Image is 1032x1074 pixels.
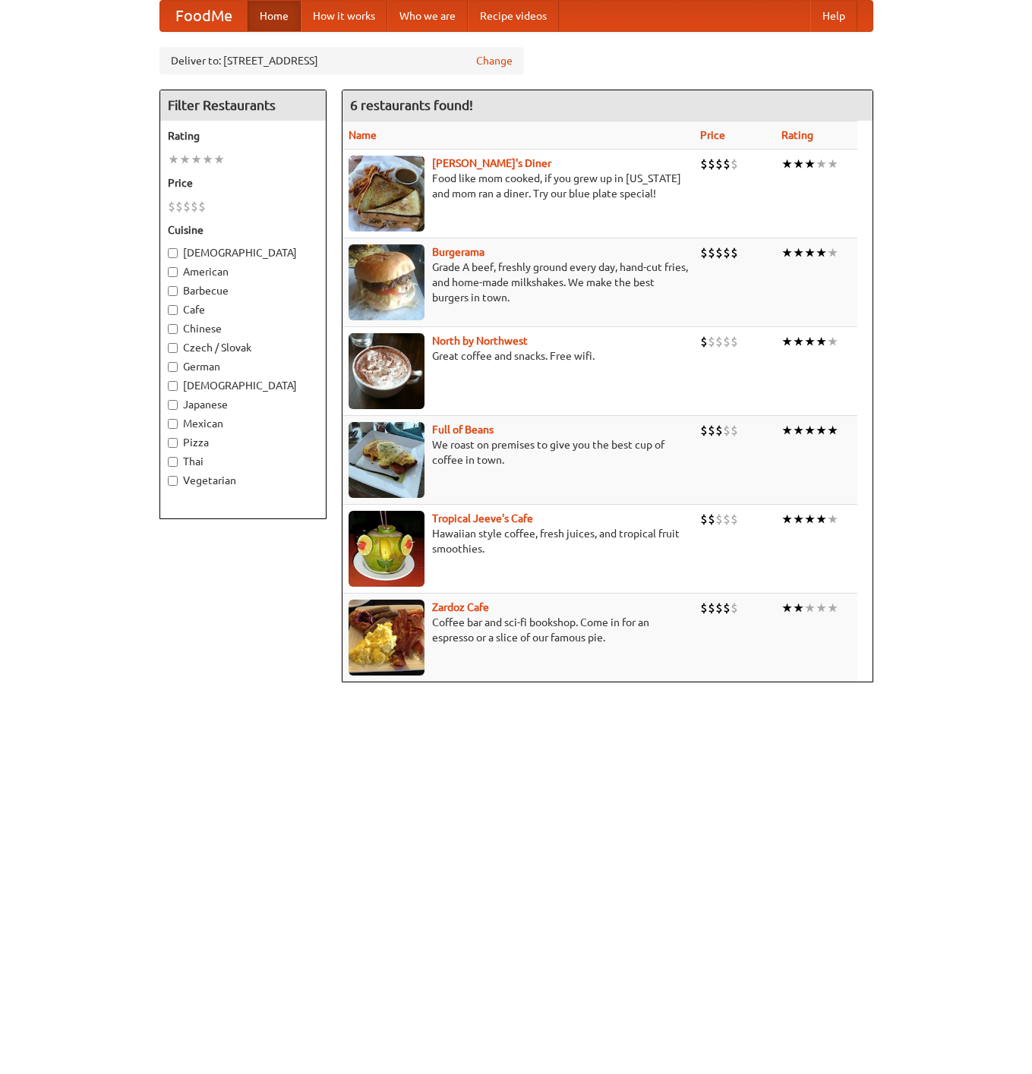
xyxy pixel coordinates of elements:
[827,244,838,261] li: ★
[168,245,318,260] label: [DEMOGRAPHIC_DATA]
[168,454,318,469] label: Thai
[781,333,793,350] li: ★
[827,600,838,616] li: ★
[349,526,688,556] p: Hawaiian style coffee, fresh juices, and tropical fruit smoothies.
[432,157,551,169] a: [PERSON_NAME]'s Diner
[168,324,178,334] input: Chinese
[708,333,715,350] li: $
[349,511,424,587] img: jeeves.jpg
[793,244,804,261] li: ★
[432,512,533,524] b: Tropical Jeeve's Cafe
[202,151,213,168] li: ★
[700,244,708,261] li: $
[793,422,804,439] li: ★
[715,600,723,616] li: $
[731,333,738,350] li: $
[213,151,225,168] li: ★
[810,1,857,31] a: Help
[349,260,688,305] p: Grade A beef, freshly ground every day, hand-cut fries, and home-made milkshakes. We make the bes...
[708,156,715,172] li: $
[160,90,326,121] h4: Filter Restaurants
[168,419,178,429] input: Mexican
[432,601,489,613] a: Zardoz Cafe
[804,244,816,261] li: ★
[432,246,484,258] a: Burgerama
[700,422,708,439] li: $
[827,333,838,350] li: ★
[168,264,318,279] label: American
[723,156,731,172] li: $
[731,422,738,439] li: $
[349,333,424,409] img: north.jpg
[715,244,723,261] li: $
[723,511,731,528] li: $
[349,244,424,320] img: burgerama.jpg
[168,381,178,391] input: [DEMOGRAPHIC_DATA]
[168,473,318,488] label: Vegetarian
[827,511,838,528] li: ★
[715,156,723,172] li: $
[168,151,179,168] li: ★
[708,244,715,261] li: $
[168,435,318,450] label: Pizza
[349,422,424,498] img: beans.jpg
[827,156,838,172] li: ★
[827,422,838,439] li: ★
[700,156,708,172] li: $
[793,600,804,616] li: ★
[168,286,178,296] input: Barbecue
[168,476,178,486] input: Vegetarian
[816,511,827,528] li: ★
[723,422,731,439] li: $
[168,321,318,336] label: Chinese
[715,511,723,528] li: $
[168,378,318,393] label: [DEMOGRAPHIC_DATA]
[708,600,715,616] li: $
[781,156,793,172] li: ★
[168,198,175,215] li: $
[160,1,248,31] a: FoodMe
[349,615,688,645] p: Coffee bar and sci-fi bookshop. Come in for an espresso or a slice of our famous pie.
[793,511,804,528] li: ★
[175,198,183,215] li: $
[723,600,731,616] li: $
[168,175,318,191] h5: Price
[816,244,827,261] li: ★
[804,156,816,172] li: ★
[804,333,816,350] li: ★
[700,600,708,616] li: $
[816,156,827,172] li: ★
[781,600,793,616] li: ★
[168,222,318,238] h5: Cuisine
[349,129,377,141] a: Name
[387,1,468,31] a: Who we are
[432,424,494,436] a: Full of Beans
[804,511,816,528] li: ★
[349,600,424,676] img: zardoz.jpg
[168,302,318,317] label: Cafe
[159,47,524,74] div: Deliver to: [STREET_ADDRESS]
[183,198,191,215] li: $
[816,600,827,616] li: ★
[432,335,528,347] a: North by Northwest
[349,437,688,468] p: We roast on premises to give you the best cup of coffee in town.
[350,98,473,112] ng-pluralize: 6 restaurants found!
[731,600,738,616] li: $
[781,511,793,528] li: ★
[700,511,708,528] li: $
[700,333,708,350] li: $
[731,244,738,261] li: $
[168,283,318,298] label: Barbecue
[168,400,178,410] input: Japanese
[349,171,688,201] p: Food like mom cooked, if you grew up in [US_STATE] and mom ran a diner. Try our blue plate special!
[781,422,793,439] li: ★
[723,333,731,350] li: $
[168,305,178,315] input: Cafe
[708,422,715,439] li: $
[179,151,191,168] li: ★
[191,198,198,215] li: $
[168,359,318,374] label: German
[708,511,715,528] li: $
